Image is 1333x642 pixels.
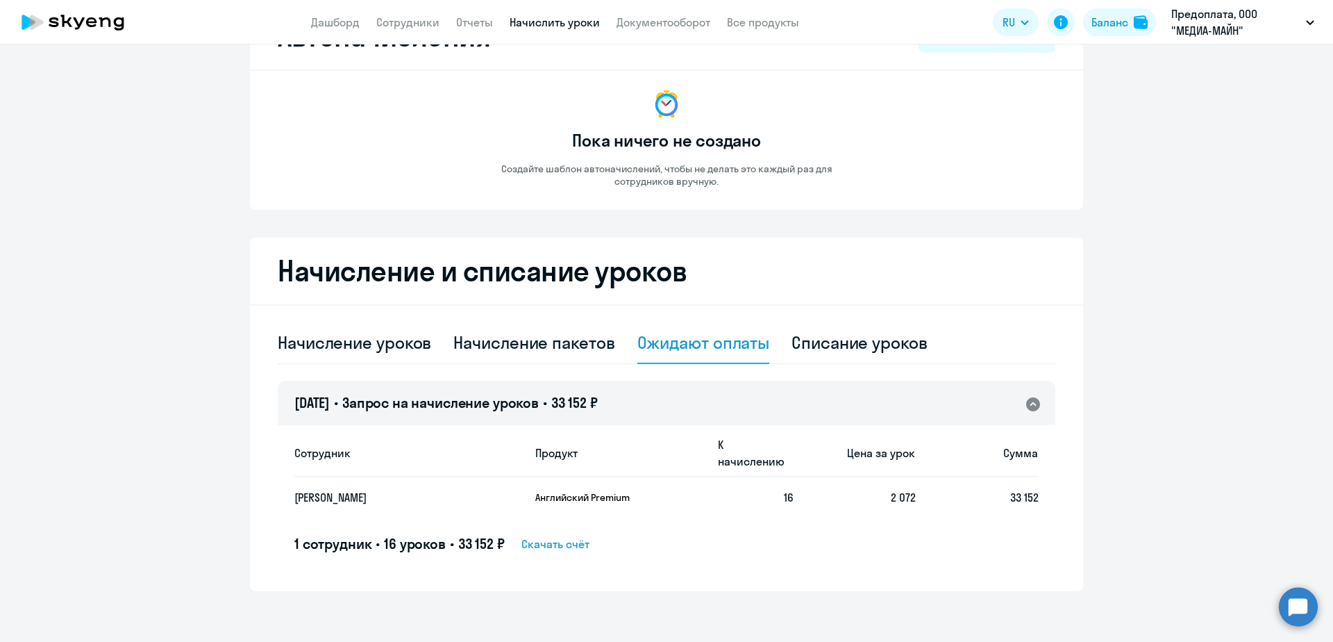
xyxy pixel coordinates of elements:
span: • [543,394,547,411]
th: Продукт [524,429,707,477]
div: Баланс [1091,14,1128,31]
span: 2 072 [891,491,916,504]
h2: Автоначисления [278,19,490,53]
th: К начислению [707,429,794,477]
span: Скачать счёт [521,536,589,552]
span: Запрос на начисление уроков [342,394,539,411]
a: Начислить уроки [510,15,600,29]
span: • [450,535,454,552]
img: balance [1134,15,1148,29]
span: [DATE] [294,394,330,411]
p: [PERSON_NAME] [294,490,497,505]
img: no-data [650,88,683,121]
span: 16 [784,491,794,504]
span: 16 уроков [384,535,446,552]
span: RU [1003,14,1015,31]
h2: Начисление и списание уроков [278,254,1055,288]
h3: Пока ничего не создано [572,129,761,151]
span: 33 152 ₽ [551,394,598,411]
p: Предоплата, ООО "МЕДИА-МАЙН" [1171,6,1300,39]
span: 33 152 [1010,491,1039,504]
div: Начисление пакетов [453,331,614,354]
th: Цена за урок [794,429,916,477]
div: Списание уроков [791,331,928,354]
div: Начисление уроков [278,331,431,354]
th: Сумма [916,429,1039,477]
span: • [376,535,380,552]
a: Документооборот [617,15,710,29]
a: Отчеты [456,15,493,29]
a: Все продукты [727,15,799,29]
a: Сотрудники [376,15,439,29]
button: Предоплата, ООО "МЕДИА-МАЙН" [1164,6,1321,39]
th: Сотрудник [294,429,524,477]
span: 1 сотрудник [294,535,371,552]
button: RU [993,8,1039,36]
span: • [334,394,338,411]
button: Балансbalance [1083,8,1156,36]
span: 33 152 ₽ [458,535,505,552]
a: Дашборд [311,15,360,29]
div: Ожидают оплаты [637,331,770,354]
p: Английский Premium [535,491,639,504]
p: Создайте шаблон автоначислений, чтобы не делать это каждый раз для сотрудников вручную. [472,163,861,188]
